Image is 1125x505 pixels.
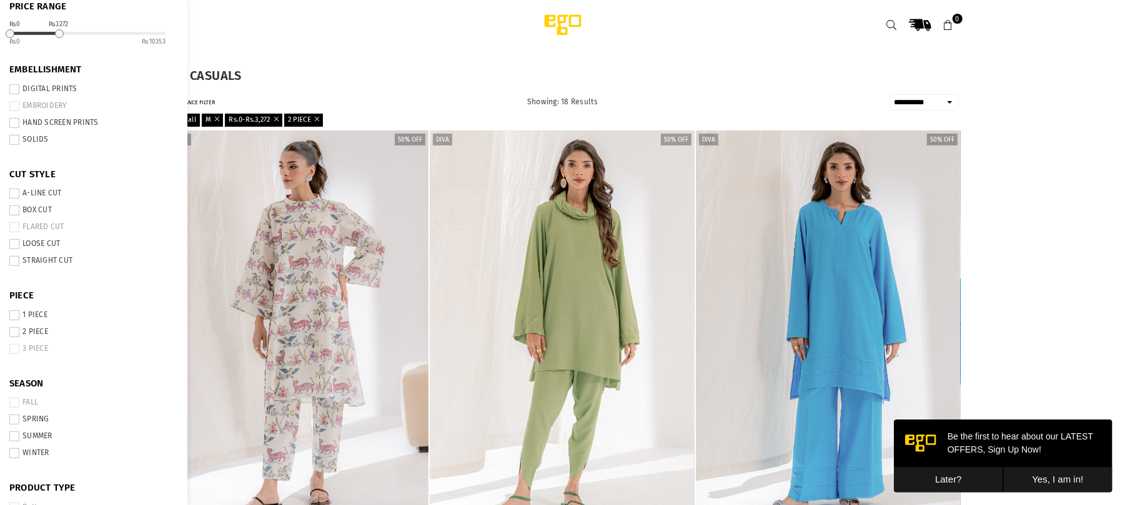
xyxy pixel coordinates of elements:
[9,290,178,302] span: PIECE
[9,118,178,128] label: HAND SCREEN PRINTS
[9,38,21,46] ins: 0
[937,14,959,36] a: 0
[510,12,616,37] img: Ego
[9,448,178,458] label: WINTER
[9,135,178,145] label: SOLIDS
[229,115,242,124] span: Rs.0
[9,205,178,215] label: BOX CUT
[9,482,178,494] span: PRODUCT TYPE
[49,21,68,27] div: ₨3272
[9,344,178,354] label: 3 PIECE
[9,84,178,94] label: DIGITAL PRINTS
[527,97,598,106] span: Showing: 18 Results
[9,378,178,390] span: SEASON
[225,114,282,126] a: Rs.0-Rs.3,272
[927,134,958,145] label: 50% off
[894,419,1113,493] iframe: webpush-onsite
[9,327,178,337] label: 2 PIECE
[699,134,718,145] label: Diva
[953,14,963,24] span: 0
[9,189,178,199] label: A-LINE CUT
[9,64,178,76] span: EMBELLISHMENT
[9,398,178,408] label: FALL
[9,239,178,249] label: LOOSE CUT
[166,97,216,108] button: ADVANCE FILTER
[9,256,178,266] label: STRAIGHT CUT
[9,169,178,181] span: CUT STYLE
[9,222,178,232] label: FLARED CUT
[881,14,903,36] a: Search
[433,134,452,145] label: Diva
[9,431,178,441] label: SUMMER
[142,38,166,46] ins: 10353
[9,310,178,320] label: 1 PIECE
[661,134,691,145] label: 50% off
[9,414,178,424] label: SPRING
[284,114,323,126] a: 2 PIECE
[9,21,21,27] div: ₨0
[395,134,425,145] label: 50% off
[166,69,959,82] h1: ALL CASUALS
[245,115,270,124] span: Rs.3,272
[9,1,178,13] span: PRICE RANGE
[202,114,224,126] a: M
[9,101,178,111] label: EMBROIDERY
